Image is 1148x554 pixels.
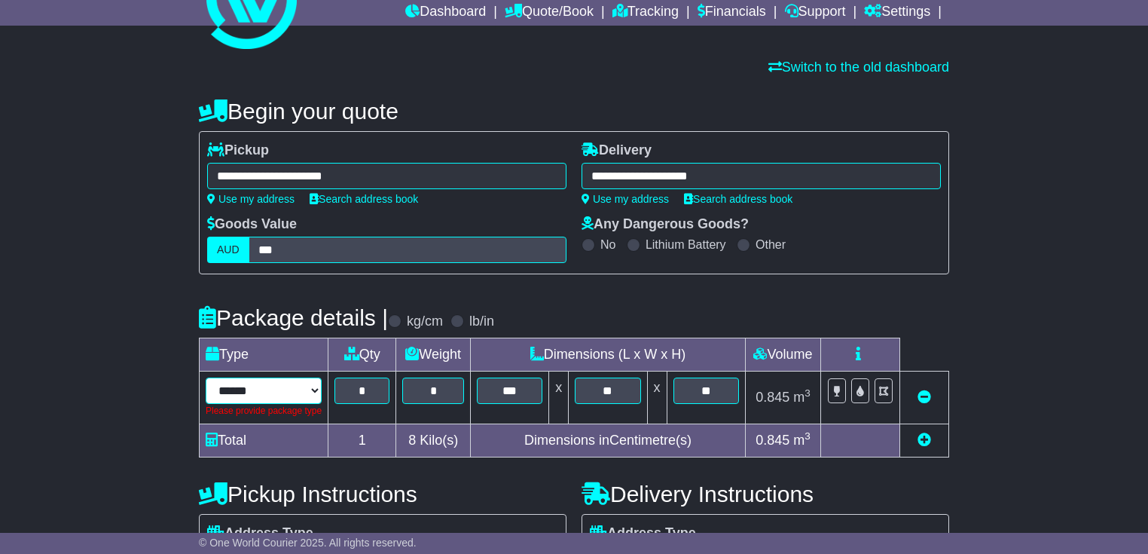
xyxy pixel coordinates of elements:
[328,424,396,458] td: 1
[549,372,569,424] td: x
[917,390,931,405] a: Remove this item
[470,424,745,458] td: Dimensions in Centimetre(s)
[805,387,811,399] sup: 3
[207,216,297,233] label: Goods Value
[328,338,396,372] td: Qty
[756,390,789,405] span: 0.845
[396,338,470,372] td: Weight
[582,142,652,159] label: Delivery
[768,60,949,75] a: Switch to the old dashboard
[470,338,745,372] td: Dimensions (L x W x H)
[206,404,322,418] div: Please provide package type
[199,305,388,330] h4: Package details |
[199,537,417,549] span: © One World Courier 2025. All rights reserved.
[684,193,792,205] a: Search address book
[200,338,328,372] td: Type
[793,390,811,405] span: m
[408,433,416,448] span: 8
[407,314,443,330] label: kg/cm
[590,525,696,542] label: Address Type
[805,430,811,442] sup: 3
[469,314,494,330] label: lb/in
[917,433,931,448] a: Add new item
[600,237,615,252] label: No
[582,193,669,205] a: Use my address
[745,338,820,372] td: Volume
[199,99,949,124] h4: Begin your quote
[646,237,726,252] label: Lithium Battery
[582,216,749,233] label: Any Dangerous Goods?
[199,482,566,507] h4: Pickup Instructions
[756,433,789,448] span: 0.845
[647,372,667,424] td: x
[207,142,269,159] label: Pickup
[200,424,328,458] td: Total
[207,193,295,205] a: Use my address
[310,193,418,205] a: Search address book
[756,237,786,252] label: Other
[396,424,470,458] td: Kilo(s)
[793,433,811,448] span: m
[582,482,949,507] h4: Delivery Instructions
[207,525,313,542] label: Address Type
[207,237,249,263] label: AUD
